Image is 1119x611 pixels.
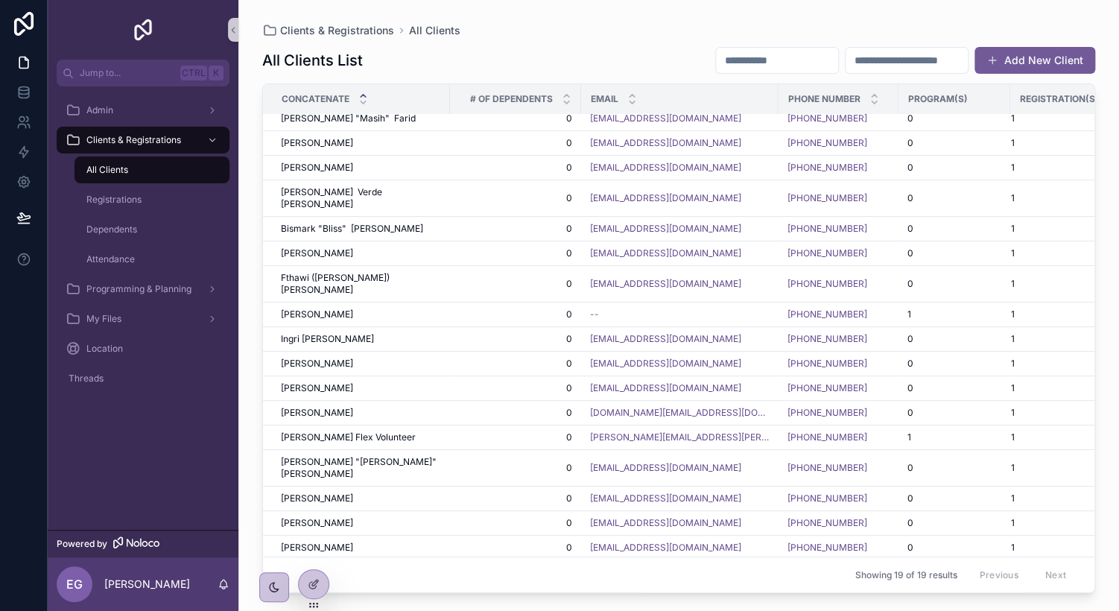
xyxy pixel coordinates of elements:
a: All Clients [75,156,229,183]
a: [PHONE_NUMBER] [787,462,867,474]
a: [EMAIL_ADDRESS][DOMAIN_NAME] [590,247,741,259]
span: 0 [459,278,572,290]
a: [DOMAIN_NAME][EMAIL_ADDRESS][DOMAIN_NAME] [590,407,770,419]
a: [PHONE_NUMBER] [787,333,867,345]
a: 1 [907,308,1001,320]
span: 1 [1011,223,1015,235]
a: Fthawi ([PERSON_NAME]) [PERSON_NAME] [281,272,441,296]
span: 0 [459,493,572,504]
a: 0 [459,137,572,149]
a: 0 [459,462,572,474]
span: 0 [907,358,913,370]
span: 1 [1011,407,1015,419]
span: [PERSON_NAME] [281,493,353,504]
a: 1 [1011,308,1114,320]
a: [PHONE_NUMBER] [787,247,867,259]
a: [EMAIL_ADDRESS][DOMAIN_NAME] [590,333,770,345]
span: Bismark "Bliss" [PERSON_NAME] [281,223,423,235]
a: [PHONE_NUMBER] [787,162,867,174]
img: App logo [131,18,155,42]
a: [EMAIL_ADDRESS][DOMAIN_NAME] [590,382,741,394]
a: [PHONE_NUMBER] [787,382,890,394]
span: 0 [459,223,572,235]
a: Add New Client [974,47,1095,74]
a: Threads [57,365,229,392]
a: [EMAIL_ADDRESS][DOMAIN_NAME] [590,517,741,529]
span: 1 [1011,308,1015,320]
a: 0 [459,382,572,394]
a: [EMAIL_ADDRESS][DOMAIN_NAME] [590,278,741,290]
a: Ingri [PERSON_NAME] [281,333,441,345]
span: [PERSON_NAME] Verde [PERSON_NAME] [281,186,441,210]
span: 0 [907,247,913,259]
a: 1 [1011,192,1114,204]
a: 0 [907,223,1001,235]
a: 0 [459,308,572,320]
a: [PERSON_NAME] [281,542,441,554]
a: [PERSON_NAME] [281,493,441,504]
span: 0 [459,517,572,529]
span: -- [590,308,599,320]
span: 1 [1011,358,1015,370]
div: scrollable content [48,86,238,411]
a: 1 [1011,247,1114,259]
a: [PHONE_NUMBER] [787,462,890,474]
a: 1 [1011,223,1114,235]
a: [PHONE_NUMBER] [787,137,890,149]
a: [EMAIL_ADDRESS][DOMAIN_NAME] [590,493,770,504]
p: [PERSON_NAME] [104,577,190,592]
a: [PHONE_NUMBER] [787,358,867,370]
a: 1 [1011,462,1114,474]
a: [PERSON_NAME] [281,407,441,419]
a: [EMAIL_ADDRESS][DOMAIN_NAME] [590,333,741,345]
a: [PHONE_NUMBER] [787,407,890,419]
a: 0 [907,493,1001,504]
span: 0 [907,223,913,235]
a: 1 [1011,137,1114,149]
a: [PERSON_NAME][EMAIL_ADDRESS][PERSON_NAME][DOMAIN_NAME] [590,431,770,443]
a: 0 [907,247,1001,259]
a: 0 [459,542,572,554]
a: [PHONE_NUMBER] [787,192,867,204]
span: Powered by [57,538,107,550]
span: 1 [1011,192,1015,204]
a: [PHONE_NUMBER] [787,137,867,149]
a: [EMAIL_ADDRESS][DOMAIN_NAME] [590,192,741,204]
a: Clients & Registrations [57,127,229,153]
a: 1 [1011,407,1114,419]
a: [PERSON_NAME] [281,382,441,394]
span: 1 [907,431,911,443]
a: [EMAIL_ADDRESS][DOMAIN_NAME] [590,517,770,529]
a: [EMAIL_ADDRESS][DOMAIN_NAME] [590,162,741,174]
a: 1 [1011,358,1114,370]
span: Location [86,343,123,355]
span: 1 [1011,278,1015,290]
a: [PHONE_NUMBER] [787,278,867,290]
a: [PERSON_NAME] Flex Volunteer [281,431,441,443]
a: [PERSON_NAME] [281,308,441,320]
a: [EMAIL_ADDRESS][DOMAIN_NAME] [590,223,770,235]
span: 0 [907,542,913,554]
a: [EMAIL_ADDRESS][DOMAIN_NAME] [590,247,770,259]
a: 1 [1011,333,1114,345]
a: [PHONE_NUMBER] [787,308,890,320]
span: [PERSON_NAME] [281,137,353,149]
a: [PERSON_NAME] [281,517,441,529]
span: 0 [907,517,913,529]
span: 1 [1011,462,1015,474]
span: 0 [907,382,913,394]
a: 1 [1011,382,1114,394]
span: [PERSON_NAME] [281,358,353,370]
a: [PHONE_NUMBER] [787,358,890,370]
span: My Files [86,313,121,325]
span: 0 [907,333,913,345]
span: 1 [907,308,911,320]
a: 0 [459,431,572,443]
span: Email [591,93,618,105]
a: [EMAIL_ADDRESS][DOMAIN_NAME] [590,192,770,204]
a: Clients & Registrations [262,23,394,38]
a: 0 [459,358,572,370]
